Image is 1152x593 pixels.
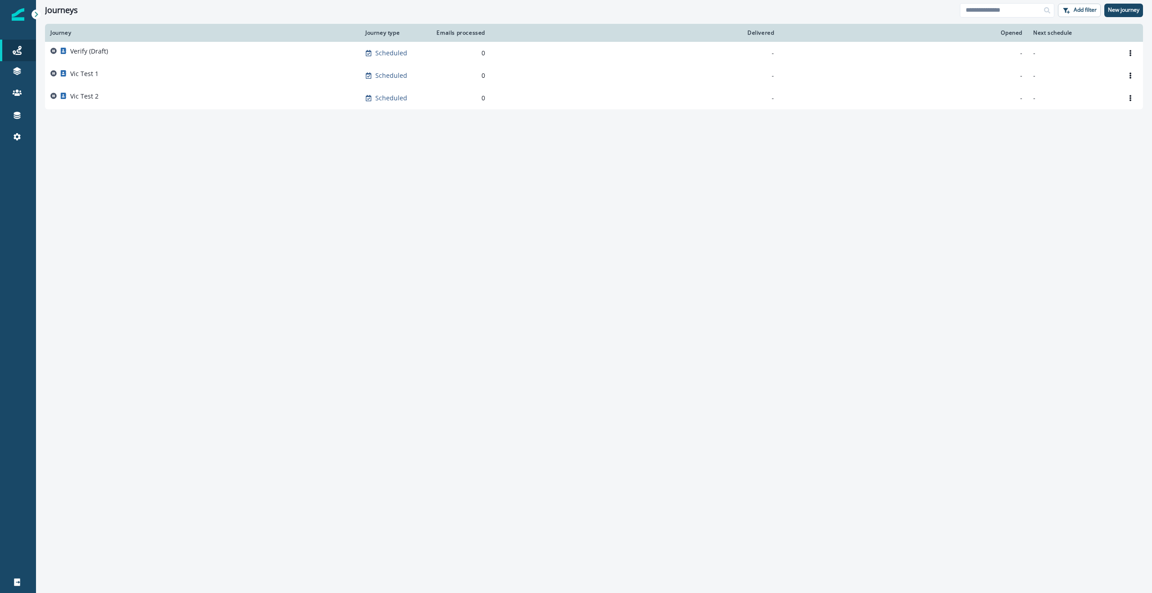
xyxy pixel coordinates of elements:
div: - [785,94,1022,103]
p: Add filter [1074,7,1097,13]
button: New journey [1104,4,1143,17]
p: - [1033,71,1112,80]
button: Add filter [1058,4,1101,17]
p: Scheduled [375,94,407,103]
p: - [1033,49,1112,58]
button: Options [1123,91,1138,105]
a: Verify (Draft)Scheduled0---Options [45,42,1143,64]
div: 0 [433,71,485,80]
img: Inflection [12,8,24,21]
p: New journey [1108,7,1139,13]
div: 0 [433,49,485,58]
div: - [785,71,1022,80]
p: Scheduled [375,49,407,58]
a: Vic Test 2Scheduled0---Options [45,87,1143,109]
div: Next schedule [1033,29,1112,36]
a: Vic Test 1Scheduled0---Options [45,64,1143,87]
div: - [496,71,774,80]
h1: Journeys [45,5,78,15]
p: - [1033,94,1112,103]
div: Delivered [496,29,774,36]
button: Options [1123,69,1138,82]
div: Journey type [365,29,422,36]
p: Vic Test 1 [70,69,99,78]
div: Opened [785,29,1022,36]
p: Vic Test 2 [70,92,99,101]
div: - [496,49,774,58]
div: - [785,49,1022,58]
p: Scheduled [375,71,407,80]
div: Emails processed [433,29,485,36]
div: 0 [433,94,485,103]
button: Options [1123,46,1138,60]
div: - [496,94,774,103]
div: Journey [50,29,355,36]
p: Verify (Draft) [70,47,108,56]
